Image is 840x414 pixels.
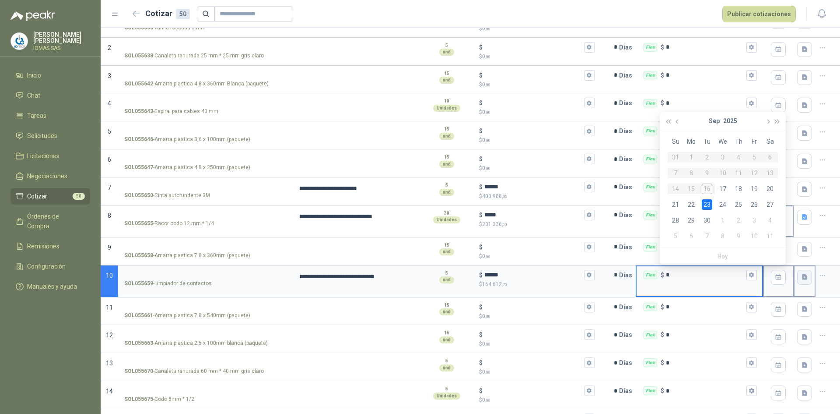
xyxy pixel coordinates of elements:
[644,155,657,163] div: Flex
[619,178,636,196] p: Días
[124,163,250,172] p: - Amarra plastica 4.8 x 250mm (paquete)
[699,228,715,244] td: 2025-10-07
[668,134,683,149] th: Su
[124,311,153,320] strong: SOL055661
[584,270,595,280] button: $$164.612,70
[479,182,483,192] p: $
[619,266,636,284] p: Días
[715,181,731,197] td: 2025-09-17
[124,219,214,228] p: - Racor codo 12 mm * 1/4
[479,98,483,108] p: $
[699,134,715,149] th: Tu
[27,191,47,201] span: Cotizar
[10,188,90,205] a: Cotizar50
[10,208,90,234] a: Órdenes de Compra
[762,134,778,149] th: Sa
[485,166,490,171] span: ,00
[666,332,745,338] input: Flex $
[644,331,657,340] div: Flex
[765,215,775,226] div: 4
[439,336,454,343] div: und
[485,138,490,143] span: ,00
[584,210,595,220] button: $$231.336,00
[124,244,287,251] input: SOL055658-Amarra plastica 7.8 x 360mm (paquete)
[699,197,715,212] td: 2025-09-23
[584,154,595,164] button: $$0,00
[683,134,699,149] th: Mo
[479,340,594,348] p: $
[666,72,745,78] input: Flex $
[584,182,595,192] button: $$400.988,35
[124,135,250,144] p: - Amarra plastica 3,6 x 100mm (paquete)
[108,128,111,135] span: 5
[668,228,683,244] td: 2025-10-05
[445,270,448,277] p: 5
[619,326,636,343] p: Días
[124,80,269,88] p: - Amarra plastica 4.8 x 360mm Blanca (paquete)
[666,100,745,106] input: Flex $
[124,280,212,288] p: - Limpiador de contactos
[584,357,595,368] button: $$0,00
[584,42,595,53] button: $$0,00
[439,77,454,84] div: und
[124,191,153,200] strong: SOL055650
[10,11,55,21] img: Logo peakr
[661,330,664,340] p: $
[439,308,454,315] div: und
[10,238,90,255] a: Remisiones
[485,314,490,319] span: ,00
[482,313,490,319] span: 0
[762,197,778,212] td: 2025-09-27
[619,382,636,400] p: Días
[485,110,490,115] span: ,00
[124,128,287,134] input: SOL055646-Amarra plastica 3,6 x 100mm (paquete)
[479,280,594,289] p: $
[444,210,449,217] p: 30
[666,388,745,394] input: Flex $
[733,215,744,226] div: 2
[670,231,681,241] div: 5
[644,211,657,219] div: Flex
[10,148,90,164] a: Licitaciones
[765,199,775,210] div: 27
[479,53,594,61] p: $
[746,70,757,81] button: Flex $
[485,370,490,375] span: ,00
[482,25,490,32] span: 0
[666,272,745,278] input: Flex $
[619,39,636,56] p: Días
[686,215,696,226] div: 29
[762,181,778,197] td: 2025-09-20
[439,189,454,196] div: und
[702,215,712,226] div: 30
[445,386,448,393] p: 5
[27,71,41,80] span: Inicio
[502,194,507,199] span: ,35
[27,111,46,120] span: Tareas
[484,72,582,78] input: $$0,00
[715,228,731,244] td: 2025-10-08
[124,272,287,279] input: SOL055659-Limpiador de contactos
[484,212,582,218] input: $$231.336,00
[484,44,582,50] input: $$0,00
[479,386,483,396] p: $
[124,395,153,403] strong: SOL055675
[10,258,90,275] a: Configuración
[482,193,507,199] span: 400.988
[482,221,507,227] span: 231.336
[124,280,153,288] strong: SOL055659
[731,134,746,149] th: Th
[584,70,595,81] button: $$0,00
[479,270,483,280] p: $
[124,72,287,79] input: SOL055642-Amarra plastica 4.8 x 360mm Blanca (paquete)
[661,270,664,280] p: $
[482,137,490,143] span: 0
[584,302,595,312] button: $$0,00
[746,181,762,197] td: 2025-09-19
[619,354,636,372] p: Días
[479,25,594,33] p: $
[733,199,744,210] div: 25
[619,94,636,112] p: Días
[124,367,153,375] strong: SOL055670
[106,388,113,395] span: 14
